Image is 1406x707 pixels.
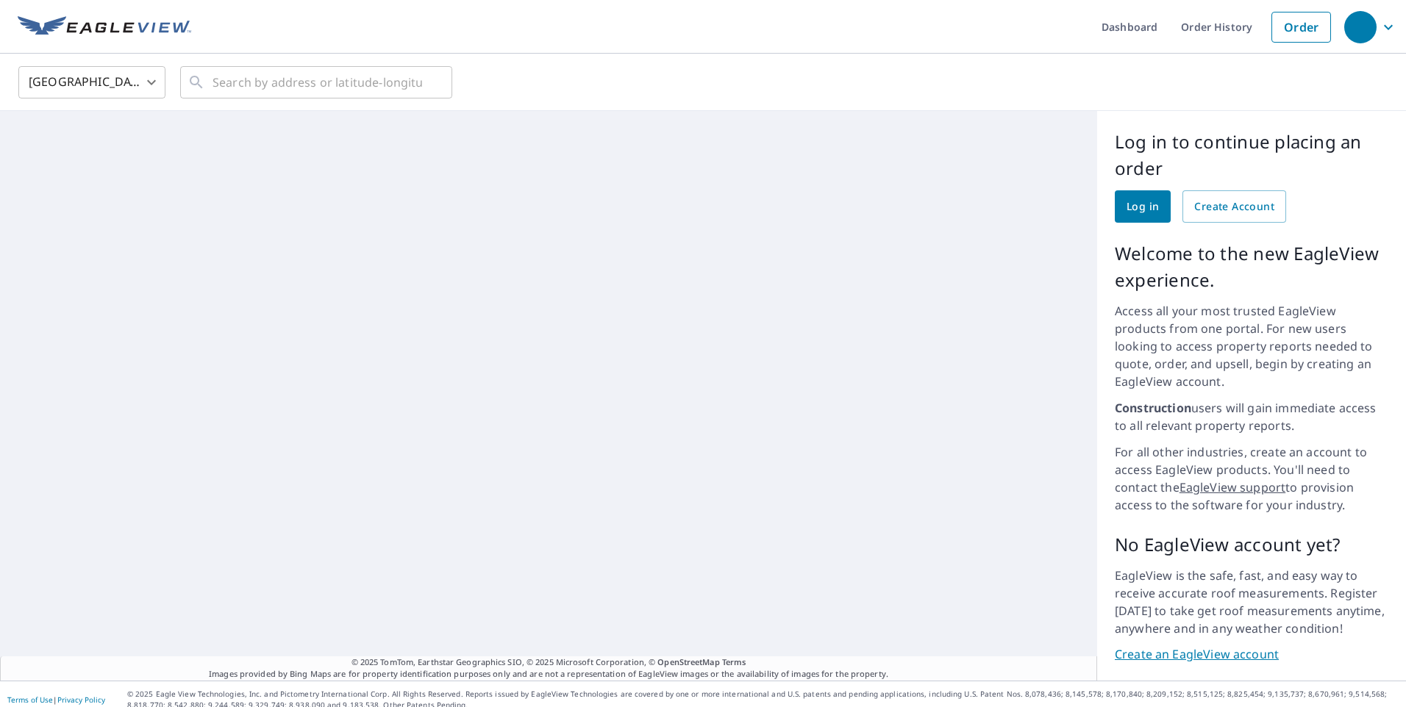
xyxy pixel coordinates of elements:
a: Order [1271,12,1331,43]
a: Terms [722,656,746,667]
a: Terms of Use [7,695,53,705]
p: users will gain immediate access to all relevant property reports. [1115,399,1388,434]
a: EagleView support [1180,479,1286,495]
p: Welcome to the new EagleView experience. [1115,240,1388,293]
p: No EagleView account yet? [1115,531,1388,558]
p: EagleView is the safe, fast, and easy way to receive accurate roof measurements. Register [DATE] ... [1115,567,1388,637]
a: Log in [1115,190,1171,223]
p: Access all your most trusted EagleView products from one portal. For new users looking to access ... [1115,302,1388,390]
a: OpenStreetMap [657,656,719,667]
span: Create Account [1194,198,1274,216]
input: Search by address or latitude-longitude [213,62,422,103]
img: EV Logo [18,16,191,38]
a: Create an EagleView account [1115,646,1388,663]
span: © 2025 TomTom, Earthstar Geographics SIO, © 2025 Microsoft Corporation, © [351,656,746,669]
p: | [7,695,105,704]
p: For all other industries, create an account to access EagleView products. You'll need to contact ... [1115,443,1388,514]
a: Create Account [1182,190,1286,223]
span: Log in [1127,198,1159,216]
strong: Construction [1115,400,1191,416]
a: Privacy Policy [57,695,105,705]
div: [GEOGRAPHIC_DATA] [18,62,165,103]
p: Log in to continue placing an order [1115,129,1388,182]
